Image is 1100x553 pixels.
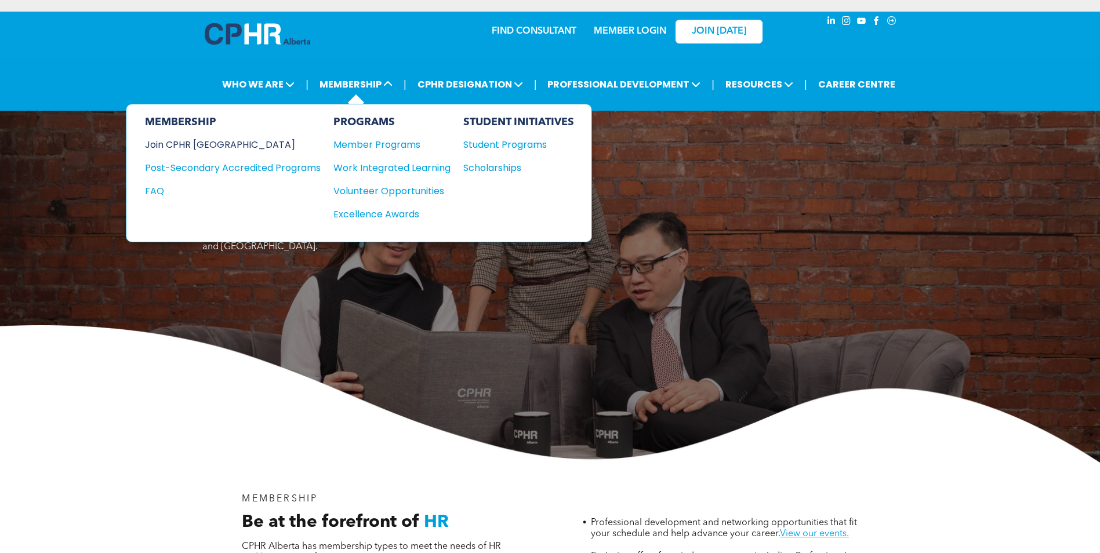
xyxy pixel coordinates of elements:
[242,514,419,531] span: Be at the forefront of
[404,72,406,96] li: |
[492,27,576,36] a: FIND CONSULTANT
[145,161,303,175] div: Post-Secondary Accredited Programs
[316,74,396,95] span: MEMBERSHIP
[145,116,321,129] div: MEMBERSHIP
[544,74,704,95] span: PROFESSIONAL DEVELOPMENT
[145,137,321,152] a: Join CPHR [GEOGRAPHIC_DATA]
[804,72,807,96] li: |
[463,137,563,152] div: Student Programs
[333,161,439,175] div: Work Integrated Learning
[591,518,857,539] span: Professional development and networking opportunities that fit your schedule and help advance you...
[219,74,298,95] span: WHO WE ARE
[145,184,321,198] a: FAQ
[333,137,451,152] a: Member Programs
[242,494,318,504] span: MEMBERSHIP
[424,514,449,531] span: HR
[676,20,763,43] a: JOIN [DATE]
[145,161,321,175] a: Post-Secondary Accredited Programs
[815,74,899,95] a: CAREER CENTRE
[463,161,563,175] div: Scholarships
[333,184,451,198] a: Volunteer Opportunities
[722,74,797,95] span: RESOURCES
[333,137,439,152] div: Member Programs
[333,184,439,198] div: Volunteer Opportunities
[594,27,666,36] a: MEMBER LOGIN
[463,116,574,129] div: STUDENT INITIATIVES
[205,23,310,45] img: A blue and white logo for cp alberta
[711,72,714,96] li: |
[692,26,746,37] span: JOIN [DATE]
[870,14,883,30] a: facebook
[855,14,868,30] a: youtube
[414,74,527,95] span: CPHR DESIGNATION
[333,161,451,175] a: Work Integrated Learning
[840,14,853,30] a: instagram
[463,137,574,152] a: Student Programs
[463,161,574,175] a: Scholarships
[333,207,451,221] a: Excellence Awards
[306,72,308,96] li: |
[885,14,898,30] a: Social network
[780,529,849,539] a: View our events.
[825,14,838,30] a: linkedin
[145,184,303,198] div: FAQ
[333,207,439,221] div: Excellence Awards
[534,72,537,96] li: |
[333,116,451,129] div: PROGRAMS
[145,137,303,152] div: Join CPHR [GEOGRAPHIC_DATA]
